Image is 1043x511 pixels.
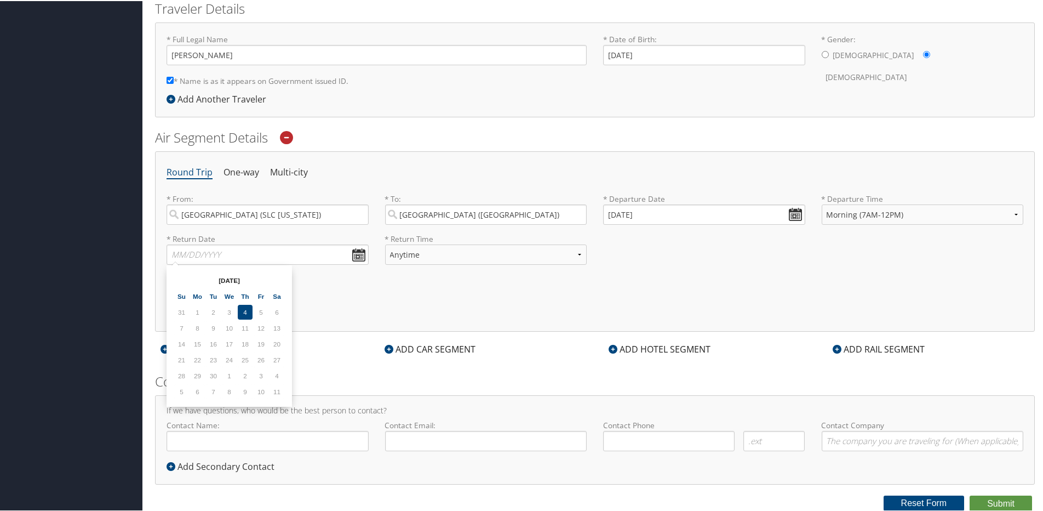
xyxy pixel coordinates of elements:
label: [DEMOGRAPHIC_DATA] [833,44,914,65]
td: 9 [206,320,221,334]
div: ADD CAR SEGMENT [379,342,481,355]
td: 8 [190,320,205,334]
td: 3 [222,304,237,319]
div: ADD HOTEL SEGMENT [603,342,716,355]
input: * Date of Birth: [603,44,805,64]
td: 6 [270,304,284,319]
td: 6 [190,383,205,398]
div: Add Another Traveler [167,92,272,105]
label: * Departure Time [822,192,1024,232]
label: * Return Time [385,232,587,243]
input: City or Airport Code [167,203,369,224]
label: * Full Legal Name [167,33,587,64]
div: ADD AIR SEGMENT [155,342,254,355]
th: Sa [270,288,284,303]
input: * Gender:[DEMOGRAPHIC_DATA][DEMOGRAPHIC_DATA] [923,50,930,57]
button: Submit [970,495,1032,511]
input: * Full Legal Name [167,44,587,64]
li: Round Trip [167,162,213,181]
td: 23 [206,351,221,366]
td: 9 [238,383,253,398]
td: 26 [254,351,268,366]
td: 16 [206,336,221,350]
div: Add Secondary Contact [167,459,280,472]
td: 18 [238,336,253,350]
td: 14 [174,336,189,350]
td: 31 [174,304,189,319]
input: City or Airport Code [385,203,587,224]
td: 4 [270,367,284,382]
td: 7 [206,383,221,398]
input: * Gender:[DEMOGRAPHIC_DATA][DEMOGRAPHIC_DATA] [822,50,829,57]
td: 22 [190,351,205,366]
input: Contact Company [822,430,1024,450]
td: 15 [190,336,205,350]
div: ADD RAIL SEGMENT [827,342,930,355]
h2: Contact Details: [155,371,1035,390]
td: 5 [174,383,189,398]
h6: Additional Options: [167,289,1023,295]
label: * To: [385,192,587,224]
label: Contact Email: [385,419,587,450]
label: * Departure Date [603,192,805,203]
td: 1 [190,304,205,319]
td: 10 [254,383,268,398]
th: Mo [190,288,205,303]
label: Contact Name: [167,419,369,450]
td: 17 [222,336,237,350]
td: 29 [190,367,205,382]
button: Reset Form [884,495,965,510]
td: 20 [270,336,284,350]
td: 19 [254,336,268,350]
td: 4 [238,304,253,319]
li: One-way [224,162,259,181]
th: Th [238,288,253,303]
label: Contact Company [822,419,1024,450]
label: * Return Date [167,232,369,243]
td: 5 [254,304,268,319]
h2: Air Segment Details [155,127,1035,146]
label: * Date of Birth: [603,33,805,64]
th: We [222,288,237,303]
td: 11 [270,383,284,398]
td: 25 [238,351,253,366]
th: Fr [254,288,268,303]
td: 10 [222,320,237,334]
label: Contact Phone [603,419,805,430]
td: 30 [206,367,221,382]
td: 12 [254,320,268,334]
label: * Name is as it appears on Government issued ID. [167,70,348,90]
td: 8 [222,383,237,398]
td: 2 [206,304,221,319]
td: 24 [222,351,237,366]
input: * Name is as it appears on Government issued ID. [167,76,174,83]
h4: If we have questions, who would be the best person to contact? [167,406,1023,413]
td: 11 [238,320,253,334]
select: * Departure Time [822,203,1024,224]
input: MM/DD/YYYY [603,203,805,224]
label: * Gender: [822,33,1024,87]
li: Multi-city [270,162,308,181]
td: 1 [222,367,237,382]
td: 7 [174,320,189,334]
td: 13 [270,320,284,334]
td: 27 [270,351,284,366]
th: Tu [206,288,221,303]
label: [DEMOGRAPHIC_DATA] [826,66,907,87]
th: Su [174,288,189,303]
input: Contact Email: [385,430,587,450]
label: * From: [167,192,369,224]
input: Contact Name: [167,430,369,450]
h5: * Denotes required field [167,311,1023,319]
td: 28 [174,367,189,382]
input: .ext [743,430,805,450]
th: [DATE] [190,272,268,287]
td: 3 [254,367,268,382]
input: MM/DD/YYYY [167,243,369,264]
td: 2 [238,367,253,382]
td: 21 [174,351,189,366]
